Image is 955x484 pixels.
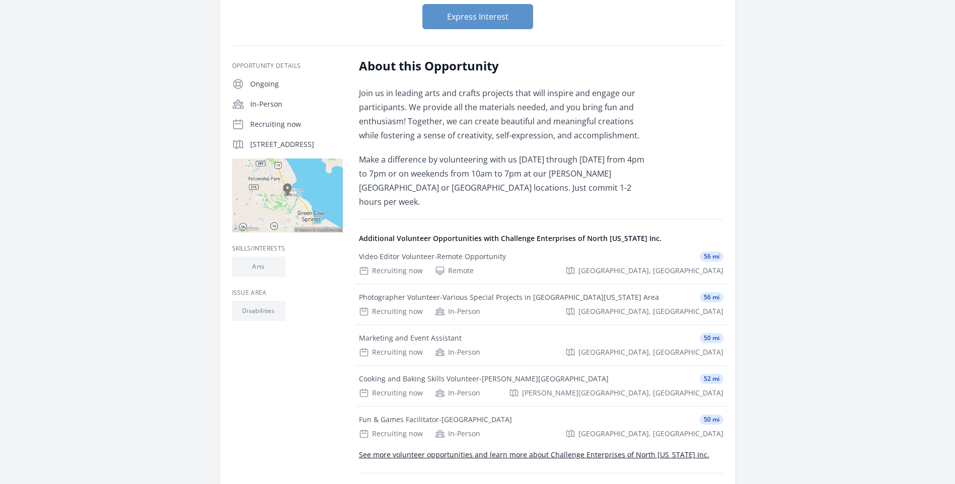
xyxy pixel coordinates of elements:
[359,374,609,384] div: Cooking and Baking Skills Volunteer-[PERSON_NAME][GEOGRAPHIC_DATA]
[359,292,659,302] div: Photographer Volunteer-Various Special Projects in [GEOGRAPHIC_DATA][US_STATE] Area
[578,306,723,316] span: [GEOGRAPHIC_DATA], [GEOGRAPHIC_DATA]
[359,58,653,74] h2: About this Opportunity
[232,301,285,321] li: Disabilities
[359,347,423,357] div: Recruiting now
[250,139,343,149] p: [STREET_ADDRESS]
[355,244,727,284] a: Video Editor Volunteer-Remote Opportunity 56 mi Recruiting now Remote [GEOGRAPHIC_DATA], [GEOGRAP...
[359,388,423,398] div: Recruiting now
[250,119,343,129] p: Recruiting now
[700,252,723,262] span: 56 mi
[250,79,343,89] p: Ongoing
[435,306,480,316] div: In-Person
[232,158,343,232] img: Map
[422,4,533,29] button: Express Interest
[359,152,653,209] p: Make a difference by volunteering with us [DATE] through [DATE] from 4pm to 7pm or on weekends fr...
[435,388,480,398] div: In-Person
[700,292,723,302] span: 56 mi
[359,450,709,459] a: See more volunteer opportunities and learn more about Challenge Enterprises of North [US_STATE] Inc.
[359,429,423,439] div: Recruiting now
[700,374,723,384] span: 52 mi
[232,62,343,70] h3: Opportunity Details
[359,86,653,142] p: Join us in leading arts and crafts projects that will inspire and engage our participants. We pro...
[355,284,727,325] a: Photographer Volunteer-Various Special Projects in [GEOGRAPHIC_DATA][US_STATE] Area 56 mi Recruit...
[359,252,506,262] div: Video Editor Volunteer-Remote Opportunity
[250,99,343,109] p: In-Person
[232,289,343,297] h3: Issue area
[578,347,723,357] span: [GEOGRAPHIC_DATA], [GEOGRAPHIC_DATA]
[435,429,480,439] div: In-Person
[435,266,474,276] div: Remote
[232,257,285,277] li: Arts
[522,388,723,398] span: [PERSON_NAME][GEOGRAPHIC_DATA], [GEOGRAPHIC_DATA]
[578,266,723,276] span: [GEOGRAPHIC_DATA], [GEOGRAPHIC_DATA]
[359,233,723,244] h4: Additional Volunteer Opportunities with Challenge Enterprises of North [US_STATE] Inc.
[578,429,723,439] span: [GEOGRAPHIC_DATA], [GEOGRAPHIC_DATA]
[359,306,423,316] div: Recruiting now
[355,407,727,447] a: Fun & Games Facilitator-[GEOGRAPHIC_DATA] 50 mi Recruiting now In-Person [GEOGRAPHIC_DATA], [GEOG...
[359,333,462,343] div: Marketing and Event Assistant
[435,347,480,357] div: In-Person
[700,415,723,425] span: 50 mi
[359,415,512,425] div: Fun & Games Facilitator-[GEOGRAPHIC_DATA]
[359,266,423,276] div: Recruiting now
[700,333,723,343] span: 50 mi
[355,366,727,406] a: Cooking and Baking Skills Volunteer-[PERSON_NAME][GEOGRAPHIC_DATA] 52 mi Recruiting now In-Person...
[232,245,343,253] h3: Skills/Interests
[355,325,727,365] a: Marketing and Event Assistant 50 mi Recruiting now In-Person [GEOGRAPHIC_DATA], [GEOGRAPHIC_DATA]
